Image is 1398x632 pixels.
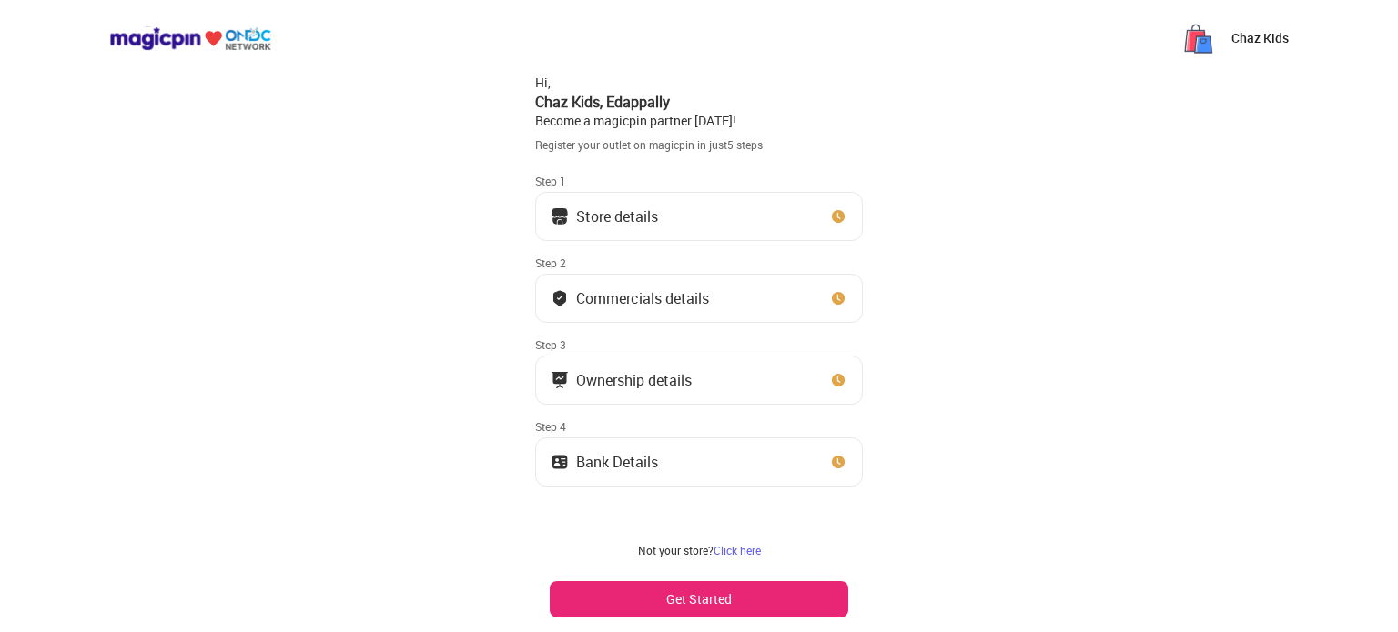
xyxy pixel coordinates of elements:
[551,207,569,226] img: storeIcon.9b1f7264.svg
[551,453,569,471] img: ownership_icon.37569ceb.svg
[109,26,271,51] img: ondc-logo-new-small.8a59708e.svg
[829,207,847,226] img: clock_icon_new.67dbf243.svg
[551,371,569,389] img: commercials_icon.983f7837.svg
[535,174,863,188] div: Step 1
[829,371,847,389] img: clock_icon_new.67dbf243.svg
[550,581,848,617] button: Get Started
[576,294,709,303] div: Commercials details
[535,274,863,323] button: Commercials details
[576,212,658,221] div: Store details
[535,192,863,241] button: Store details
[535,74,863,130] div: Hi, Become a magicpin partner [DATE]!
[829,453,847,471] img: clock_icon_new.67dbf243.svg
[535,337,863,352] div: Step 3
[535,356,863,405] button: Ownership details
[535,256,863,270] div: Step 2
[551,289,569,307] img: bank_details_tick.fdc3558c.svg
[535,137,863,153] div: Register your outlet on magicpin in just 5 steps
[535,419,863,434] div: Step 4
[1231,29,1289,47] p: Chaz Kids
[535,92,863,112] div: Chaz Kids , Edappally
[576,376,692,385] div: Ownership details
[829,289,847,307] img: clock_icon_new.67dbf243.svg
[1180,20,1217,56] img: PH-g96n09aFskHrU9yybL88Q3zUNYijZIRTkmVs5ROI_6hdY0EGCS7JxCQUwo5tYTot2xsgp9XB0NaiXFJDSaokRPrs
[714,543,761,557] a: Click here
[576,457,658,466] div: Bank Details
[535,437,863,487] button: Bank Details
[638,543,714,557] span: Not your store?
